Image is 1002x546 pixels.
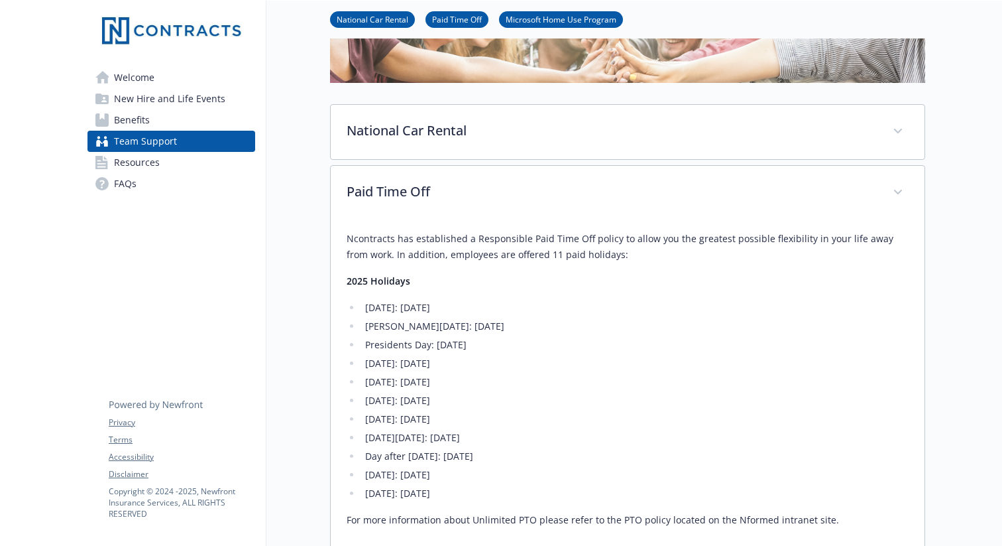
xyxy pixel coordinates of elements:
div: Paid Time Off [331,166,924,220]
span: Team Support [114,131,177,152]
li: [DATE][DATE]: [DATE] [361,430,909,446]
span: New Hire and Life Events [114,88,225,109]
strong: 2025 Holidays [347,275,410,287]
li: [PERSON_NAME][DATE]: [DATE] [361,318,909,334]
li: [DATE]: [DATE] [361,411,909,427]
div: National Car Rental [331,105,924,159]
span: Benefits [114,109,150,131]
li: Day after [DATE]: [DATE] [361,448,909,464]
a: Paid Time Off [425,13,488,25]
li: [DATE]: [DATE] [361,486,909,502]
a: Accessibility [109,451,254,463]
li: [DATE]: [DATE] [361,393,909,409]
a: Welcome [87,67,255,88]
a: Benefits [87,109,255,131]
span: FAQs [114,173,137,194]
p: For more information about Unlimited PTO please refer to the PTO policy located on the Nformed in... [347,512,909,528]
a: Microsoft Home Use Program [499,13,623,25]
span: Resources [114,152,160,173]
a: Privacy [109,417,254,429]
li: [DATE]: [DATE] [361,300,909,316]
p: Ncontracts has established a Responsible Paid Time Off policy to allow you the greatest possible ... [347,231,909,263]
span: Welcome [114,67,154,88]
a: National Car Rental [330,13,415,25]
li: [DATE]: [DATE] [361,356,909,372]
li: [DATE]: [DATE] [361,467,909,483]
p: Paid Time Off [347,182,877,202]
li: Presidents Day: [DATE] [361,337,909,353]
a: Team Support [87,131,255,152]
li: [DATE]: [DATE] [361,374,909,390]
a: FAQs [87,173,255,194]
a: New Hire and Life Events [87,88,255,109]
a: Terms [109,434,254,446]
a: Disclaimer [109,468,254,480]
p: Copyright © 2024 - 2025 , Newfront Insurance Services, ALL RIGHTS RESERVED [109,486,254,519]
p: National Car Rental [347,121,877,141]
a: Resources [87,152,255,173]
